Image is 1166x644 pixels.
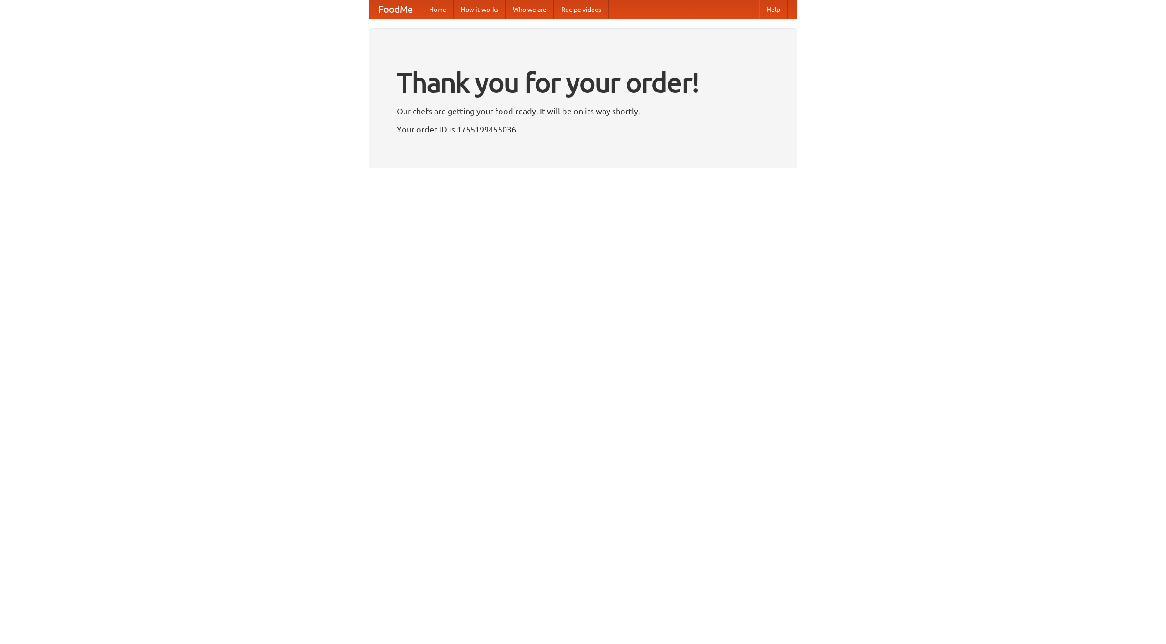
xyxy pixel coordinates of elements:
a: Who we are [506,0,554,19]
p: Our chefs are getting your food ready. It will be on its way shortly. [397,104,769,118]
a: Recipe videos [554,0,609,19]
a: Home [422,0,454,19]
a: How it works [454,0,506,19]
p: Your order ID is 1755199455036. [397,122,769,136]
h1: Thank you for your order! [397,61,769,104]
a: Help [759,0,788,19]
a: FoodMe [369,0,422,19]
